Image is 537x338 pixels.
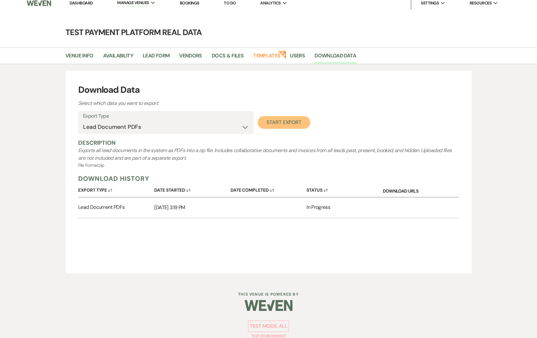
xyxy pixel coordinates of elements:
p: File Format: zip [78,162,459,169]
p: [DATE] 3:19 PM [154,203,230,212]
p: Exports all lead documents in the system as PDFs into a zip file. Includes collaborative document... [78,147,459,162]
a: Venue Info [65,52,94,64]
a: Availability [103,52,133,64]
p: Select which data you want to export: [78,99,302,107]
p: Test Mode: all [248,320,289,332]
a: Templates [253,52,280,64]
button: Date Completed [231,183,306,195]
button: Export Type [78,183,154,195]
strong: New [278,50,287,59]
a: Vendors [179,52,202,64]
img: Weven Logo [245,294,292,317]
button: Status [306,183,382,195]
h5: Download History [78,174,459,183]
h5: Description [78,139,459,147]
a: Docs & Files [212,52,244,64]
a: Bookings [180,0,200,6]
button: Date Started [154,183,230,195]
div: Lead Document PDFs [78,197,154,218]
a: Dashboard [70,0,93,6]
label: Export Type [83,112,249,121]
a: To Do [224,0,236,6]
div: In Progress [306,197,382,218]
h3: Download Data [78,83,459,97]
h4: Test Payment Platform Real Data [39,27,498,38]
div: Download URLs [383,183,459,197]
a: Users [290,52,305,64]
a: Lead Form [143,52,170,64]
button: Start Export [258,116,310,129]
a: Download Data [314,52,356,64]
